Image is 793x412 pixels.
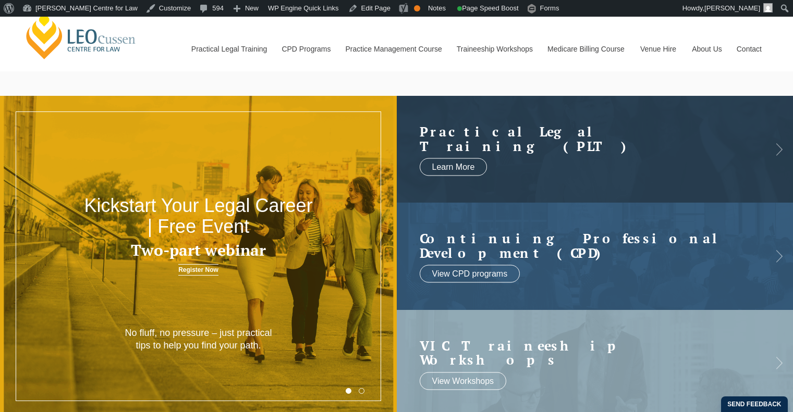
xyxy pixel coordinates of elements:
a: Medicare Billing Course [540,27,632,71]
a: Learn More [420,158,487,176]
a: [PERSON_NAME] Centre for Law [23,11,139,60]
a: View CPD programs [420,265,520,283]
div: OK [414,5,420,11]
h2: Kickstart Your Legal Career | Free Event [79,195,318,236]
a: Traineeship Workshops [449,27,540,71]
a: About Us [684,27,729,71]
h2: Practical Legal Training (PLT) [420,124,750,153]
button: 1 [346,388,351,394]
a: View Workshops [420,372,507,390]
h2: Continuing Professional Development (CPD) [420,231,750,260]
a: Contact [729,27,770,71]
a: Continuing ProfessionalDevelopment (CPD) [420,231,750,260]
span: [PERSON_NAME] [704,4,760,12]
a: Practical LegalTraining (PLT) [420,124,750,153]
a: Practice Management Course [338,27,449,71]
a: Venue Hire [632,27,684,71]
p: No fluff, no pressure – just practical tips to help you find your path. [119,327,277,352]
a: CPD Programs [274,27,337,71]
a: Practical Legal Training [184,27,274,71]
a: Register Now [178,264,218,276]
button: 2 [359,388,364,394]
h3: Two-part webinar [79,242,318,259]
iframe: LiveChat chat widget [723,342,767,386]
a: VIC Traineeship Workshops [420,338,750,367]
